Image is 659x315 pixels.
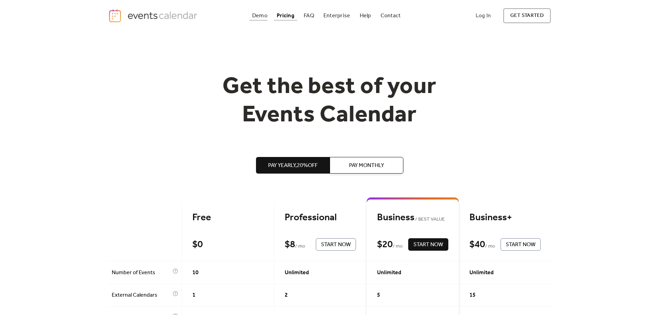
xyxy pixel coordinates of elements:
h1: Get the best of your Events Calendar [197,73,463,129]
span: BEST VALUE [414,215,445,224]
button: Start Now [316,238,356,251]
span: Unlimited [377,269,401,277]
span: Pay Monthly [349,161,384,170]
button: Start Now [408,238,448,251]
div: Help [360,14,371,18]
div: Pricing [277,14,294,18]
span: Number of Events [112,269,171,277]
span: 2 [285,291,288,299]
div: $ 20 [377,239,393,251]
div: Enterprise [323,14,350,18]
div: Free [192,212,264,224]
span: Start Now [321,241,351,249]
span: 5 [377,291,380,299]
button: Pay Monthly [330,157,403,174]
a: FAQ [301,11,317,20]
span: Pay Yearly, 20% off [268,161,318,170]
a: Contact [378,11,404,20]
div: $ 40 [469,239,485,251]
span: Unlimited [285,269,309,277]
a: Log In [469,8,498,23]
a: Demo [249,11,270,20]
span: Start Now [413,241,443,249]
span: External Calendars [112,291,171,299]
a: Help [357,11,374,20]
a: home [108,9,200,23]
a: Pricing [274,11,297,20]
div: Demo [252,14,267,18]
span: 15 [469,291,476,299]
div: $ 8 [285,239,295,251]
a: Enterprise [321,11,353,20]
div: Business [377,212,448,224]
span: Unlimited [469,269,494,277]
a: get started [503,8,551,23]
button: Pay Yearly,20%off [256,157,330,174]
span: 1 [192,291,195,299]
div: Professional [285,212,356,224]
div: FAQ [304,14,314,18]
span: / mo [393,242,403,251]
div: Contact [381,14,401,18]
div: Business+ [469,212,541,224]
span: Start Now [506,241,536,249]
div: $ 0 [192,239,203,251]
button: Start Now [501,238,541,251]
span: 10 [192,269,199,277]
span: / mo [485,242,495,251]
span: / mo [295,242,305,251]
